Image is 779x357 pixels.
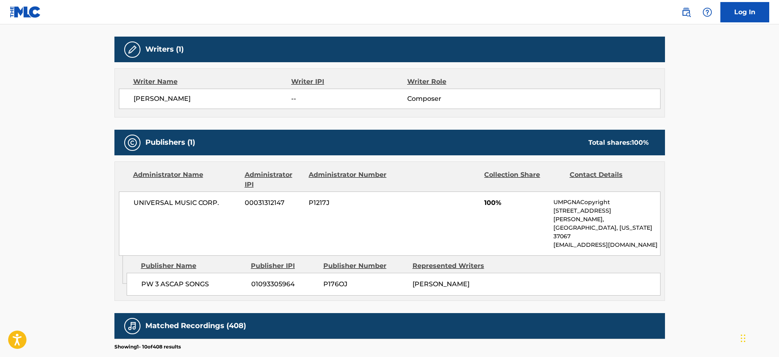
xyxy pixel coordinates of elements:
span: -- [291,94,407,104]
span: P176OJ [323,279,406,289]
div: Publisher Name [141,261,245,271]
div: Represented Writers [413,261,496,271]
div: Publisher Number [323,261,406,271]
span: P1217J [309,198,388,208]
div: Collection Share [484,170,563,189]
span: UNIVERSAL MUSIC CORP. [134,198,239,208]
span: [PERSON_NAME] [134,94,292,104]
h5: Writers (1) [145,45,184,54]
iframe: Chat Widget [738,318,779,357]
div: Widget chat [738,318,779,357]
div: Trascina [741,326,746,350]
div: Administrator IPI [245,170,303,189]
div: Help [699,4,715,20]
span: PW 3 ASCAP SONGS [141,279,245,289]
img: Writers [127,45,137,54]
p: [STREET_ADDRESS][PERSON_NAME], [553,207,660,224]
p: Showing 1 - 10 of 408 results [114,343,181,350]
div: Writer Name [133,77,292,87]
h5: Matched Recordings (408) [145,321,246,331]
img: search [681,7,691,17]
div: Contact Details [570,170,649,189]
div: Administrator Number [309,170,388,189]
img: help [702,7,712,17]
h5: Publishers (1) [145,138,195,147]
p: UMPGNACopyright [553,198,660,207]
div: Writer Role [407,77,513,87]
span: [PERSON_NAME] [413,280,470,288]
img: MLC Logo [10,6,41,18]
a: Log In [720,2,769,22]
div: Publisher IPI [251,261,317,271]
p: [EMAIL_ADDRESS][DOMAIN_NAME] [553,241,660,249]
img: Publishers [127,138,137,148]
a: Public Search [678,4,694,20]
p: [GEOGRAPHIC_DATA], [US_STATE] 37067 [553,224,660,241]
span: Composer [407,94,513,104]
span: 01093305964 [251,279,317,289]
span: 100% [484,198,547,208]
div: Administrator Name [133,170,239,189]
div: Writer IPI [291,77,407,87]
span: 100 % [632,139,649,146]
div: Total shares: [588,138,649,148]
span: 00031312147 [245,198,303,208]
img: Matched Recordings [127,321,137,331]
